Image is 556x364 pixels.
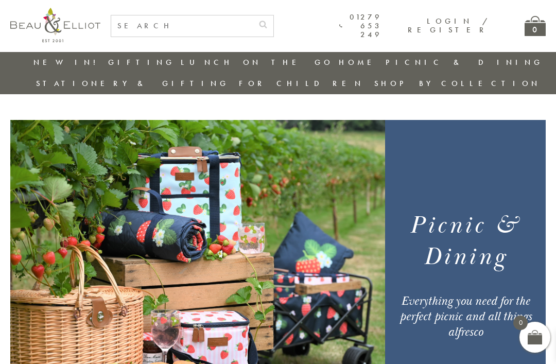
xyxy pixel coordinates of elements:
[374,78,541,89] a: Shop by collection
[525,16,546,36] a: 0
[33,57,102,67] a: New in!
[393,293,538,340] div: Everything you need for the perfect picnic and all things alfresco
[386,57,543,67] a: Picnic & Dining
[108,57,175,67] a: Gifting
[181,57,333,67] a: Lunch On The Go
[10,8,100,42] img: logo
[36,78,229,89] a: Stationery & Gifting
[339,13,382,40] a: 01279 653 249
[339,57,380,67] a: Home
[239,78,364,89] a: For Children
[513,316,528,330] span: 0
[408,16,489,35] a: Login / Register
[393,210,538,273] h1: Picnic & Dining
[111,15,253,37] input: SEARCH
